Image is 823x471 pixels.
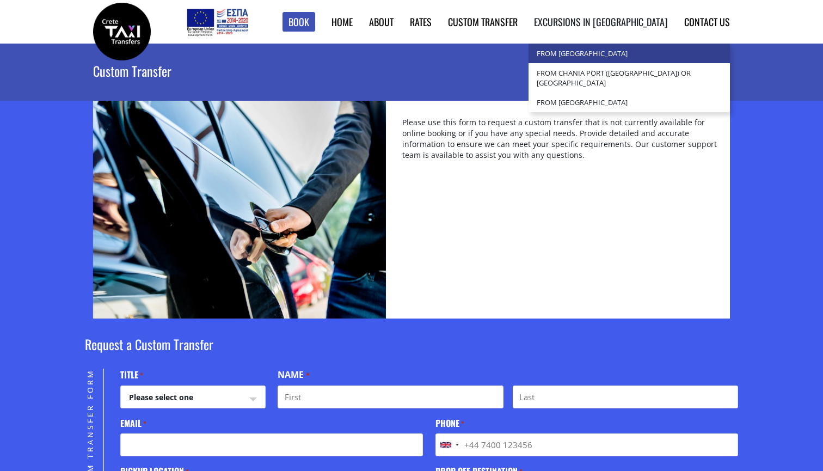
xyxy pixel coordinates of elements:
a: Excursions in [GEOGRAPHIC_DATA] [534,15,668,29]
label: Title [120,369,143,381]
h1: Custom Transfer [93,44,422,98]
a: Contact us [684,15,730,29]
a: Home [331,15,353,29]
h2: Request a Custom Transfer [85,335,738,369]
img: e-bannersEUERDF180X90.jpg [185,5,250,38]
label: Phone [435,417,464,430]
img: crete taxi transfer services [93,101,386,319]
img: Crete Taxi Transfers | Best Custom Transfers in Crete | Crete Taxi Transfers [93,3,151,60]
input: Last [513,386,738,408]
label: Email [120,417,146,430]
span: Please select one [121,386,265,409]
a: from Chania Port ([GEOGRAPHIC_DATA]) or [GEOGRAPHIC_DATA] [529,63,730,93]
a: Rates [410,15,432,29]
a: Book [282,12,315,32]
a: Crete Taxi Transfers | Best Custom Transfers in Crete | Crete Taxi Transfers [93,25,151,36]
a: About [369,15,394,29]
input: First [278,386,503,408]
div: Selected country [436,434,462,456]
input: +44 7400 123456 [435,433,738,456]
a: from [GEOGRAPHIC_DATA] [529,93,730,112]
a: Custom Transfer [448,15,518,29]
legend: Name [278,369,309,381]
a: from [GEOGRAPHIC_DATA] [529,44,730,63]
p: Please use this form to request a custom transfer that is not currently available for online book... [402,117,719,170]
